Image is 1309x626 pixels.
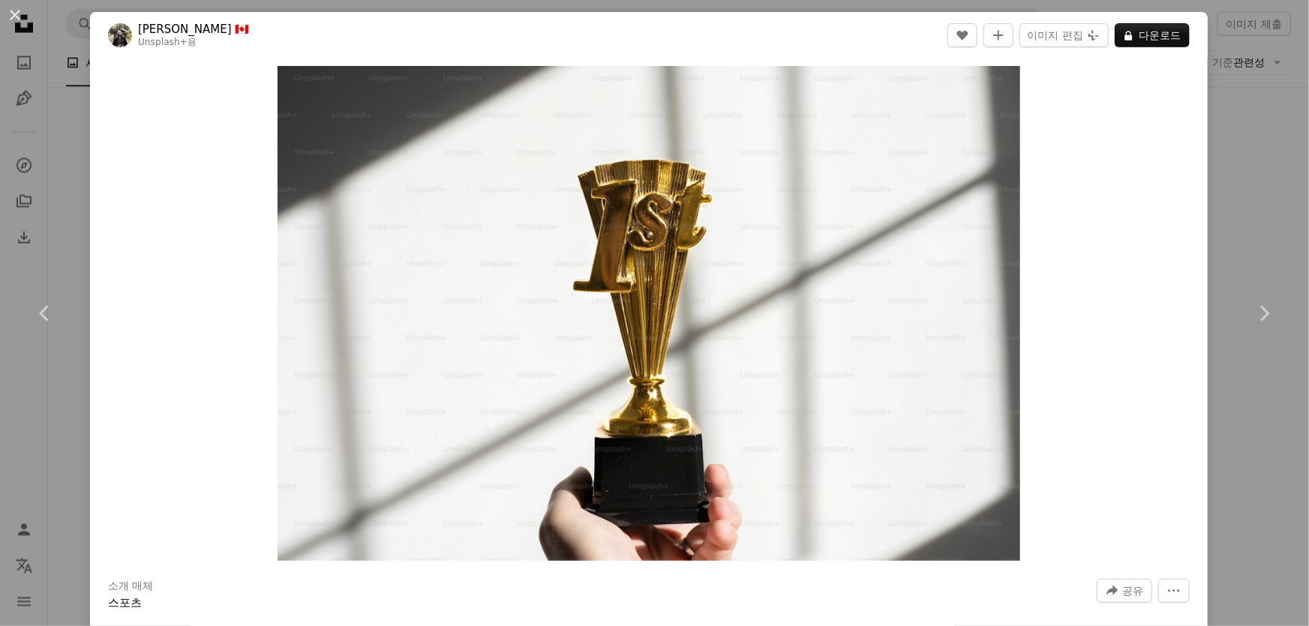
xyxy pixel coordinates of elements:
[278,66,1020,561] img: 손에 트로피를 들고 있는 사람
[108,23,132,47] img: Jason Hawke 🇨🇦의 프로필로 이동
[1122,580,1143,602] span: 공유
[1219,241,1309,385] a: 다음
[138,37,249,49] div: 용
[138,22,249,37] a: [PERSON_NAME] 🇨🇦
[1097,579,1152,603] button: 이 이미지 공유
[138,37,188,47] a: Unsplash+
[1158,579,1190,603] button: 더 많은 작업
[108,596,142,610] a: 스포츠
[278,66,1020,561] button: 이 이미지 확대
[1115,23,1190,47] button: 다운로드
[947,23,977,47] button: 좋아요
[108,579,153,594] h3: 소개 매체
[983,23,1013,47] button: 컬렉션에 추가
[1019,23,1109,47] button: 이미지 편집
